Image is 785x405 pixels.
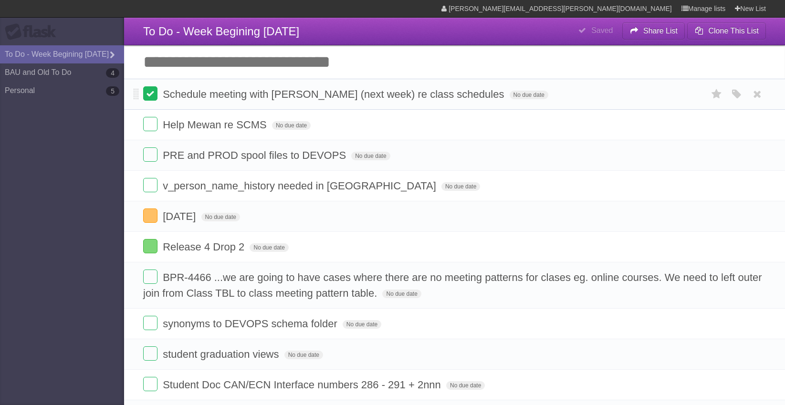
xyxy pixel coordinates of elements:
[591,26,613,34] b: Saved
[643,27,678,35] b: Share List
[163,180,439,192] span: v_person_name_history needed in [GEOGRAPHIC_DATA]
[343,320,381,329] span: No due date
[687,22,766,40] button: Clone This List
[163,119,269,131] span: Help Mewan re SCMS
[163,318,340,330] span: synonyms to DEVOPS schema folder
[163,241,247,253] span: Release 4 Drop 2
[351,152,390,160] span: No due date
[143,316,157,330] label: Done
[708,27,759,35] b: Clone This List
[106,68,119,78] b: 4
[5,23,62,41] div: Flask
[441,182,480,191] span: No due date
[143,86,157,101] label: Done
[163,379,443,391] span: Student Doc CAN/ECN Interface numbers 286 - 291 + 2nnn
[708,86,726,102] label: Star task
[143,117,157,131] label: Done
[446,381,485,390] span: No due date
[163,348,281,360] span: student graduation views
[382,290,421,298] span: No due date
[106,86,119,96] b: 5
[284,351,323,359] span: No due date
[143,271,762,299] span: BPR-4466 ...we are going to have cases where there are no meeting patterns for clases eg. online ...
[143,270,157,284] label: Done
[143,178,157,192] label: Done
[163,210,198,222] span: [DATE]
[163,149,348,161] span: PRE and PROD spool files to DEVOPS
[143,346,157,361] label: Done
[143,25,299,38] span: To Do - Week Begining [DATE]
[250,243,288,252] span: No due date
[143,239,157,253] label: Done
[143,147,157,162] label: Done
[143,377,157,391] label: Done
[272,121,311,130] span: No due date
[510,91,548,99] span: No due date
[163,88,506,100] span: Schedule meeting with [PERSON_NAME] (next week) re class schedules
[143,208,157,223] label: Done
[622,22,685,40] button: Share List
[201,213,240,221] span: No due date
